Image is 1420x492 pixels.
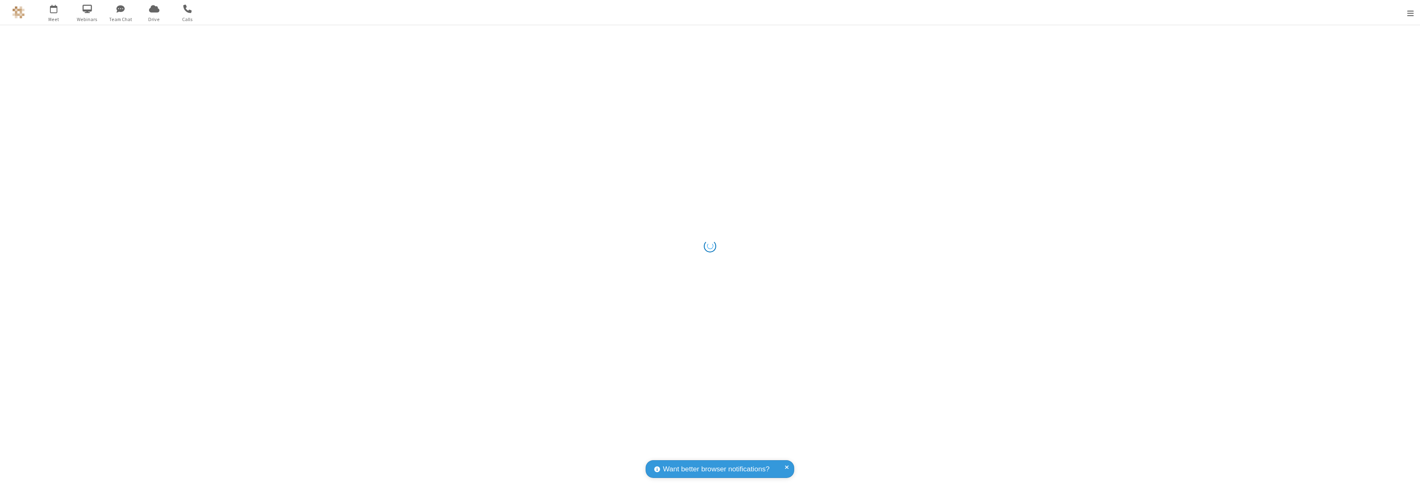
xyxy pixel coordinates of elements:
[172,16,203,23] span: Calls
[38,16,69,23] span: Meet
[105,16,136,23] span: Team Chat
[139,16,170,23] span: Drive
[12,6,25,19] img: QA Selenium DO NOT DELETE OR CHANGE
[663,464,769,475] span: Want better browser notifications?
[72,16,103,23] span: Webinars
[1399,471,1414,486] iframe: Chat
